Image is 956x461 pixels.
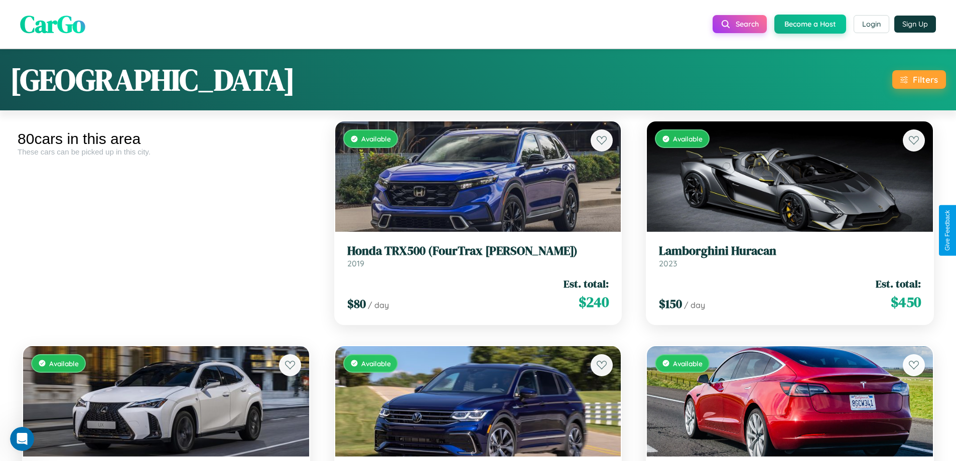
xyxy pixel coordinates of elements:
h3: Lamborghini Huracan [659,244,921,258]
span: $ 80 [347,295,366,312]
button: Search [713,15,767,33]
div: 80 cars in this area [18,130,315,147]
span: Available [361,134,391,143]
iframe: Intercom live chat [10,427,34,451]
span: $ 240 [579,292,609,312]
button: Filters [892,70,946,89]
span: Search [736,20,759,29]
span: Est. total: [876,276,921,291]
button: Become a Host [774,15,846,34]
span: Est. total: [564,276,609,291]
span: 2023 [659,258,677,268]
span: 2019 [347,258,364,268]
button: Login [854,15,889,33]
span: / day [368,300,389,310]
button: Sign Up [894,16,936,33]
span: Available [361,359,391,368]
span: Available [673,134,703,143]
span: $ 450 [891,292,921,312]
a: Honda TRX500 (FourTrax [PERSON_NAME])2019 [347,244,609,268]
div: Give Feedback [944,210,951,251]
h3: Honda TRX500 (FourTrax [PERSON_NAME]) [347,244,609,258]
span: Available [673,359,703,368]
div: Filters [913,74,938,85]
span: / day [684,300,705,310]
h1: [GEOGRAPHIC_DATA] [10,59,295,100]
span: $ 150 [659,295,682,312]
span: Available [49,359,79,368]
span: CarGo [20,8,85,41]
a: Lamborghini Huracan2023 [659,244,921,268]
div: These cars can be picked up in this city. [18,147,315,156]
